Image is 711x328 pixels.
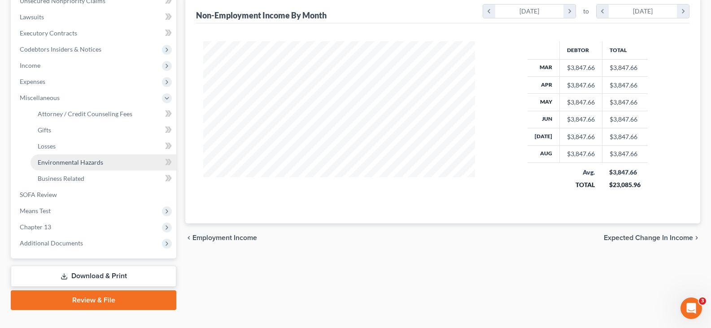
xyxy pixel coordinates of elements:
[185,234,192,241] i: chevron_left
[602,59,648,76] td: $3,847.66
[31,106,176,122] a: Attorney / Credit Counseling Fees
[602,41,648,59] th: Total
[38,175,84,182] span: Business Related
[13,187,176,203] a: SOFA Review
[567,81,595,90] div: $3,847.66
[567,149,595,158] div: $3,847.66
[528,59,560,76] th: Mar
[602,76,648,93] td: $3,847.66
[602,111,648,128] td: $3,847.66
[528,128,560,145] th: [DATE]
[20,191,57,198] span: SOFA Review
[528,94,560,111] th: May
[680,297,702,319] iframe: Intercom live chat
[11,266,176,287] a: Download & Print
[31,171,176,187] a: Business Related
[38,142,56,150] span: Losses
[567,115,595,124] div: $3,847.66
[602,128,648,145] td: $3,847.66
[13,9,176,25] a: Lawsuits
[567,63,595,72] div: $3,847.66
[31,138,176,154] a: Losses
[495,4,564,18] div: [DATE]
[602,145,648,162] td: $3,847.66
[192,234,257,241] span: Employment Income
[11,290,176,310] a: Review & File
[528,76,560,93] th: Apr
[567,168,595,177] div: Avg.
[20,94,60,101] span: Miscellaneous
[567,180,595,189] div: TOTAL
[20,45,101,53] span: Codebtors Insiders & Notices
[693,234,700,241] i: chevron_right
[597,4,609,18] i: chevron_left
[38,110,132,118] span: Attorney / Credit Counseling Fees
[567,132,595,141] div: $3,847.66
[20,29,77,37] span: Executory Contracts
[609,4,677,18] div: [DATE]
[20,61,40,69] span: Income
[20,223,51,231] span: Chapter 13
[38,126,51,134] span: Gifts
[20,239,83,247] span: Additional Documents
[609,180,641,189] div: $23,085.96
[563,4,576,18] i: chevron_right
[604,234,693,241] span: Expected Change in Income
[602,94,648,111] td: $3,847.66
[20,13,44,21] span: Lawsuits
[185,234,257,241] button: chevron_left Employment Income
[583,7,589,16] span: to
[31,154,176,171] a: Environmental Hazards
[20,78,45,85] span: Expenses
[559,41,602,59] th: Debtor
[31,122,176,138] a: Gifts
[38,158,103,166] span: Environmental Hazards
[567,98,595,107] div: $3,847.66
[677,4,689,18] i: chevron_right
[699,297,706,305] span: 3
[609,168,641,177] div: $3,847.66
[528,111,560,128] th: Jun
[196,10,327,21] div: Non-Employment Income By Month
[604,234,700,241] button: Expected Change in Income chevron_right
[483,4,495,18] i: chevron_left
[20,207,51,214] span: Means Test
[13,25,176,41] a: Executory Contracts
[528,145,560,162] th: Aug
